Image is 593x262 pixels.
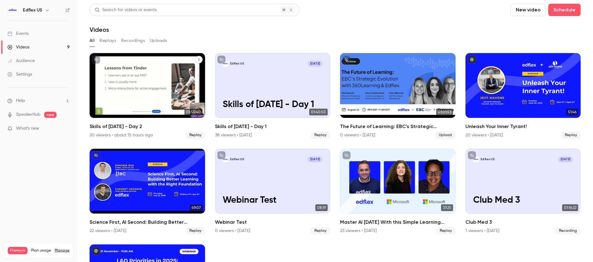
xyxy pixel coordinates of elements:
[8,5,18,15] img: Edflex US
[473,156,479,162] img: Club Med 3
[230,157,244,161] p: Edflex US
[311,131,330,139] span: Replay
[562,204,578,211] span: 01:16:22
[223,156,229,162] img: Webinar Test
[441,204,453,211] span: 37:25
[465,53,581,139] a: 51:46Unleash Your Inner Tyrant!20 viewers • [DATE]Replay
[90,132,153,138] div: 20 viewers • about 15 hours ago
[55,248,69,253] a: Manage
[308,61,322,67] span: [DATE]
[150,36,167,46] button: Uploads
[31,248,51,253] span: Plan usage
[230,62,244,66] p: Edflex US
[311,227,330,235] span: Replay
[99,36,116,46] button: Replays
[223,100,322,110] p: Skills of [DATE] - Day 1
[7,71,32,77] div: Settings
[465,132,503,138] div: 20 viewers • [DATE]
[473,195,573,206] p: Club Med 3
[465,228,499,234] div: 1 viewers • [DATE]
[90,149,205,235] li: Science First, AI Second: Building Better Learning with the Right Foundation
[468,151,476,159] button: unpublished
[340,149,456,235] li: Master AI in 90 Days With this Simple Learning Strategy
[217,151,225,159] button: unpublished
[95,7,157,13] div: Search for videos or events
[465,149,581,235] a: Club Med 3Edflex US[DATE]Club Med 301:16:22Club Med 31 viewers • [DATE]Recording
[23,7,42,13] h6: Edflex US
[343,151,351,159] button: unpublished
[465,149,581,235] li: Club Med 3
[435,131,456,139] span: Upload
[340,53,456,139] li: The Future of Learning: EBC's Strategic Evolution with 360Learning & Edflex
[90,218,205,226] h2: Science First, AI Second: Building Better Learning with the Right Foundation
[340,123,456,130] h2: The Future of Learning: EBC's Strategic Evolution with 360Learning & Edflex
[7,58,35,64] div: Audience
[223,61,229,67] img: Skills of Tomorrow - Day 1
[92,247,100,255] button: published
[7,31,29,37] div: Events
[8,247,27,254] span: Premium
[223,195,322,206] p: Webinar Test
[215,149,330,235] a: Webinar TestEdflex US[DATE]Webinar Test08:19Webinar Test0 viewers • [DATE]Replay
[44,112,57,118] span: new
[511,4,546,16] button: New video
[340,149,456,235] a: 37:25Master AI [DATE] With this Simple Learning Strategy23 viewers • [DATE]Replay
[465,123,581,130] h2: Unleash Your Inner Tyrant!
[215,228,250,234] div: 0 viewers • [DATE]
[90,228,126,234] div: 22 viewers • [DATE]
[62,126,70,131] iframe: Noticeable Trigger
[465,218,581,226] h2: Club Med 3
[190,204,203,211] span: 49:07
[186,227,205,235] span: Replay
[558,156,573,162] span: [DATE]
[90,36,95,46] button: All
[481,157,495,161] p: Edflex US
[548,4,581,16] button: Schedule
[184,109,203,115] span: 01:55:40
[186,131,205,139] span: Replay
[215,132,252,138] div: 38 viewers • [DATE]
[315,204,328,211] span: 08:19
[7,98,70,104] li: help-dropdown-opener
[215,53,330,139] a: Skills of Tomorrow - Day 1Edflex US[DATE]Skills of [DATE] - Day 101:40:50Skills of [DATE] - Day 1...
[215,123,330,130] h2: Skills of [DATE] - Day 1
[7,44,29,50] div: Videos
[468,56,476,64] button: published
[90,53,205,139] li: Skills of Tomorrow - Day 2
[340,132,375,138] div: 0 viewers • [DATE]
[90,149,205,235] a: 49:07Science First, AI Second: Building Better Learning with the Right Foundation22 viewers • [DA...
[16,111,40,118] a: SpeakerHub
[436,227,456,235] span: Replay
[340,218,456,226] h2: Master AI [DATE] With this Simple Learning Strategy
[121,36,145,46] button: Recordings
[561,131,581,139] span: Replay
[465,53,581,139] li: Unleash Your Inner Tyrant!
[90,26,109,33] h1: Videos
[215,149,330,235] li: Webinar Test
[16,125,39,132] span: What's new
[309,109,328,115] span: 01:40:50
[217,56,225,64] button: unpublished
[343,56,351,64] button: unpublished
[90,4,581,258] section: Videos
[215,218,330,226] h2: Webinar Test
[555,227,581,235] span: Recording
[215,53,330,139] li: Skills of Tomorrow - Day 1
[436,109,453,115] span: 01:01:53
[308,156,322,162] span: [DATE]
[90,123,205,130] h2: Skills of [DATE] - Day 2
[92,151,100,159] button: unpublished
[340,53,456,139] a: 01:01:53The Future of Learning: EBC's Strategic Evolution with 360Learning & Edflex0 viewers • [D...
[566,109,578,115] span: 51:46
[340,228,377,234] div: 23 viewers • [DATE]
[90,53,205,139] a: 01:55:40Skills of [DATE] - Day 220 viewers • about 15 hours agoReplay
[16,98,25,104] span: Help
[92,56,100,64] button: unpublished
